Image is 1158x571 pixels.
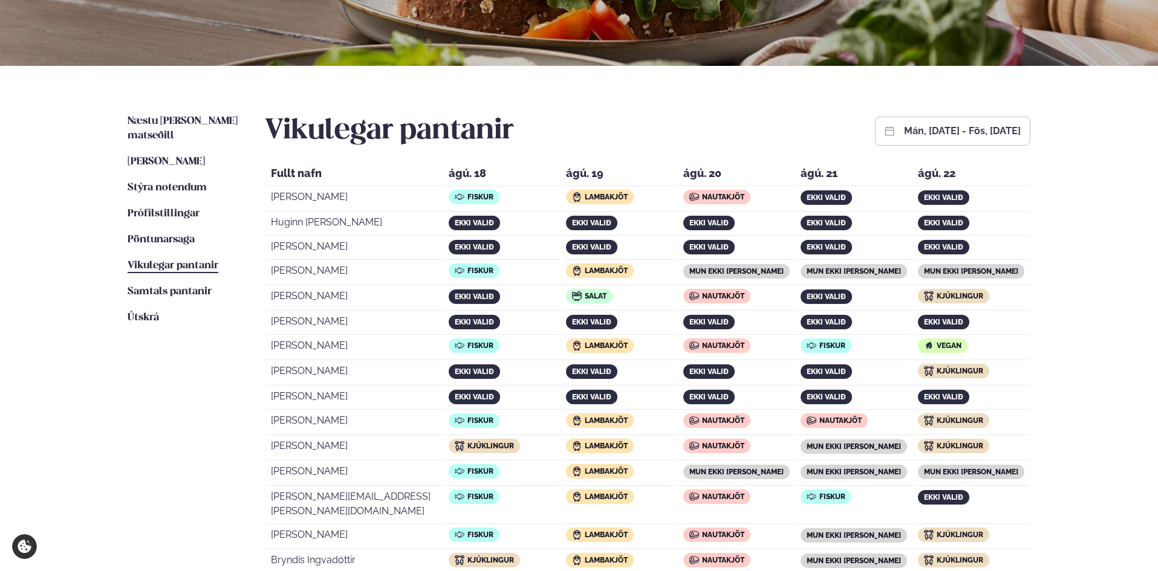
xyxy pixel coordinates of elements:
[924,555,934,565] img: icon img
[266,361,443,386] td: [PERSON_NAME]
[807,292,846,301] span: ekki valið
[455,292,494,301] span: ekki valið
[266,462,443,486] td: [PERSON_NAME]
[689,530,699,540] img: icon img
[807,193,846,202] span: ekki valið
[572,367,611,376] span: ekki valið
[128,233,195,247] a: Pöntunarsaga
[266,525,443,549] td: [PERSON_NAME]
[128,285,212,299] a: Samtals pantanir
[702,492,744,501] span: Nautakjöt
[689,441,699,451] img: icon img
[266,336,443,360] td: [PERSON_NAME]
[585,531,628,539] span: Lambakjöt
[689,367,729,376] span: ekki valið
[819,416,862,425] span: Nautakjöt
[924,441,934,451] img: icon img
[455,367,494,376] span: ekki valið
[455,416,464,425] img: icon img
[702,556,744,564] span: Nautakjöt
[924,493,963,502] span: ekki valið
[455,318,494,326] span: ekki valið
[467,556,514,564] span: Kjúklingur
[467,266,493,275] span: Fiskur
[266,237,443,260] td: [PERSON_NAME]
[128,259,218,273] a: Vikulegar pantanir
[937,341,961,350] span: Vegan
[266,436,443,460] td: [PERSON_NAME]
[467,442,514,450] span: Kjúklingur
[924,468,1018,476] span: mun ekki [PERSON_NAME]
[444,164,560,186] th: ágú. 18
[572,192,582,202] img: icon img
[128,155,205,169] a: [PERSON_NAME]
[819,341,845,350] span: Fiskur
[455,219,494,227] span: ekki valið
[937,416,983,425] span: Kjúklingur
[455,555,464,565] img: icon img
[585,467,628,476] span: Lambakjöt
[702,442,744,450] span: Nautakjöt
[937,367,983,375] span: Kjúklingur
[807,531,901,540] span: mun ekki [PERSON_NAME]
[689,555,699,565] img: icon img
[467,341,493,350] span: Fiskur
[924,193,963,202] span: ekki valið
[572,291,582,301] img: icon img
[689,219,729,227] span: ekki valið
[807,318,846,326] span: ekki valið
[924,366,934,376] img: icon img
[585,556,628,564] span: Lambakjöt
[937,292,983,300] span: Kjúklingur
[455,393,494,401] span: ekki valið
[128,207,200,221] a: Prófílstillingar
[572,492,582,502] img: icon img
[572,555,582,565] img: icon img
[266,387,443,410] td: [PERSON_NAME]
[266,213,443,236] td: Huginn [PERSON_NAME]
[702,416,744,425] span: Nautakjöt
[585,416,628,425] span: Lambakjöt
[689,291,699,301] img: icon img
[266,286,443,311] td: [PERSON_NAME]
[924,416,934,425] img: icon img
[585,292,607,300] span: Salat
[807,556,901,565] span: mun ekki [PERSON_NAME]
[455,466,464,476] img: icon img
[807,492,816,502] img: icon img
[585,266,628,275] span: Lambakjöt
[689,318,729,326] span: ekki valið
[807,416,816,425] img: icon img
[455,441,464,451] img: icon img
[689,416,699,425] img: icon img
[796,164,912,186] th: ágú. 21
[128,116,238,141] span: Næstu [PERSON_NAME] matseðill
[266,261,443,285] td: [PERSON_NAME]
[807,393,846,401] span: ekki valið
[937,556,983,564] span: Kjúklingur
[266,312,443,335] td: [PERSON_NAME]
[689,341,699,350] img: icon img
[807,267,901,276] span: mun ekki [PERSON_NAME]
[689,468,784,476] span: mun ekki [PERSON_NAME]
[128,208,200,219] span: Prófílstillingar
[924,243,963,251] span: ekki valið
[689,393,729,401] span: ekki valið
[128,181,207,195] a: Stýra notendum
[702,341,744,350] span: Nautakjöt
[937,531,983,539] span: Kjúklingur
[467,193,493,201] span: Fiskur
[266,487,443,524] td: [PERSON_NAME][EMAIL_ADDRESS][PERSON_NAME][DOMAIN_NAME]
[585,193,628,201] span: Lambakjöt
[467,531,493,539] span: Fiskur
[937,442,983,450] span: Kjúklingur
[128,182,207,193] span: Stýra notendum
[585,492,628,501] span: Lambakjöt
[807,219,846,227] span: ekki valið
[128,286,212,297] span: Samtals pantanir
[467,492,493,501] span: Fiskur
[678,164,795,186] th: ágú. 20
[924,530,934,540] img: icon img
[807,243,846,251] span: ekki valið
[572,243,611,251] span: ekki valið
